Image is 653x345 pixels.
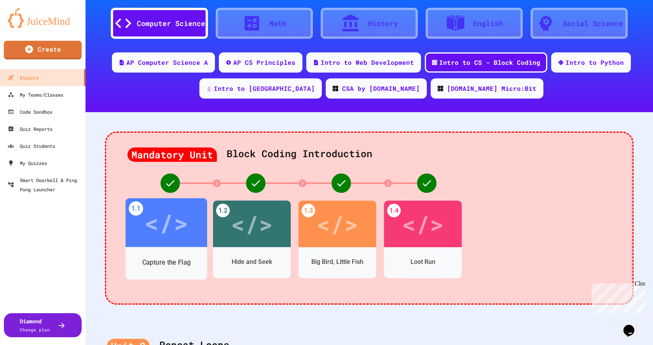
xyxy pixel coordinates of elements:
div: Intro to CS - Block Coding [439,58,540,67]
div: </> [231,206,273,241]
div: English [473,18,503,29]
div: [DOMAIN_NAME] Micro:Bit [447,84,536,93]
iframe: chat widget [620,314,645,337]
div: Social Science [563,18,623,29]
div: Loot Run [410,257,435,267]
div: Explore [8,73,39,82]
iframe: chat widget [588,280,645,313]
div: 1.3 [302,204,315,217]
button: DiamondChange plan [4,313,82,337]
img: CODE_logo_RGB.png [438,86,443,91]
div: AP Computer Science A [126,58,208,67]
span: Change plan [20,327,50,333]
img: logo-orange.svg [8,8,78,28]
div: </> [144,204,188,241]
div: History [368,18,398,29]
div: Mandatory Unit [127,147,217,162]
div: Big Bird, Little Fish [311,257,363,267]
div: Code Sandbox [8,107,52,116]
div: My Quizzes [8,158,47,168]
div: Chat with us now!Close [3,3,54,49]
div: Hide and Seek [232,257,272,267]
img: CODE_logo_RGB.png [333,86,338,91]
div: Intro to Python [566,58,624,67]
a: Create [4,41,82,59]
div: Block Coding Introduction [127,139,611,162]
div: </> [316,206,358,241]
div: Diamond [20,317,50,333]
div: Quiz Reports [8,124,52,133]
div: 1.1 [129,201,143,216]
div: CSA by [DOMAIN_NAME] [342,84,420,93]
div: </> [402,206,444,241]
div: AP CS Principles [233,58,295,67]
div: My Teams/Classes [8,90,63,99]
div: Capture the Flag [142,257,191,267]
div: Intro to [GEOGRAPHIC_DATA] [214,84,315,93]
div: Math [269,18,286,29]
div: 1.4 [387,204,401,217]
div: Computer Science [137,18,205,29]
div: 1.2 [216,204,230,217]
div: Intro to Web Development [321,58,414,67]
div: Smart Doorbell & Ping Pong Launcher [8,175,82,194]
div: Quiz Students [8,141,55,151]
